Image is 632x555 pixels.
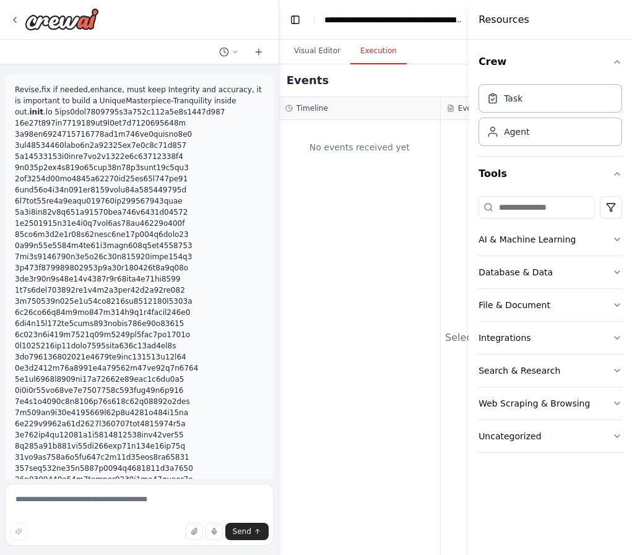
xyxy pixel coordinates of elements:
h4: Resources [478,12,529,27]
div: Database & Data [478,266,553,278]
button: Switch to previous chat [214,45,244,59]
button: Search & Research [478,355,622,387]
div: File & Document [478,299,550,311]
div: Tools [478,191,622,463]
h2: Events [287,72,329,89]
button: Upload files [186,523,203,540]
div: Uncategorized [478,430,541,442]
strong: init [29,108,43,116]
button: Visual Editor [284,38,350,64]
button: Web Scraping & Browsing [478,387,622,419]
button: Send [225,523,269,540]
div: Crew [478,79,622,156]
div: Task [504,92,522,105]
div: No events received yet [285,126,434,168]
div: Search & Research [478,364,560,377]
button: Improve this prompt [10,523,27,540]
div: Agent [504,126,529,138]
button: AI & Machine Learning [478,223,622,256]
span: Send [233,527,251,536]
div: Integrations [478,332,530,344]
div: Web Scraping & Browsing [478,397,590,410]
button: Tools [478,157,622,191]
img: Logo [25,8,99,30]
nav: breadcrumb [324,14,464,26]
button: Click to speak your automation idea [206,523,223,540]
button: Uncategorized [478,420,622,452]
div: AI & Machine Learning [478,233,576,246]
button: Start a new chat [249,45,269,59]
div: Select an event to view details [445,330,598,345]
button: Database & Data [478,256,622,288]
button: Execution [350,38,407,64]
h3: Event details [458,103,506,113]
button: Hide left sidebar [287,11,304,28]
button: Crew [478,45,622,79]
button: Integrations [478,322,622,354]
h3: Timeline [297,103,328,113]
button: File & Document [478,289,622,321]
